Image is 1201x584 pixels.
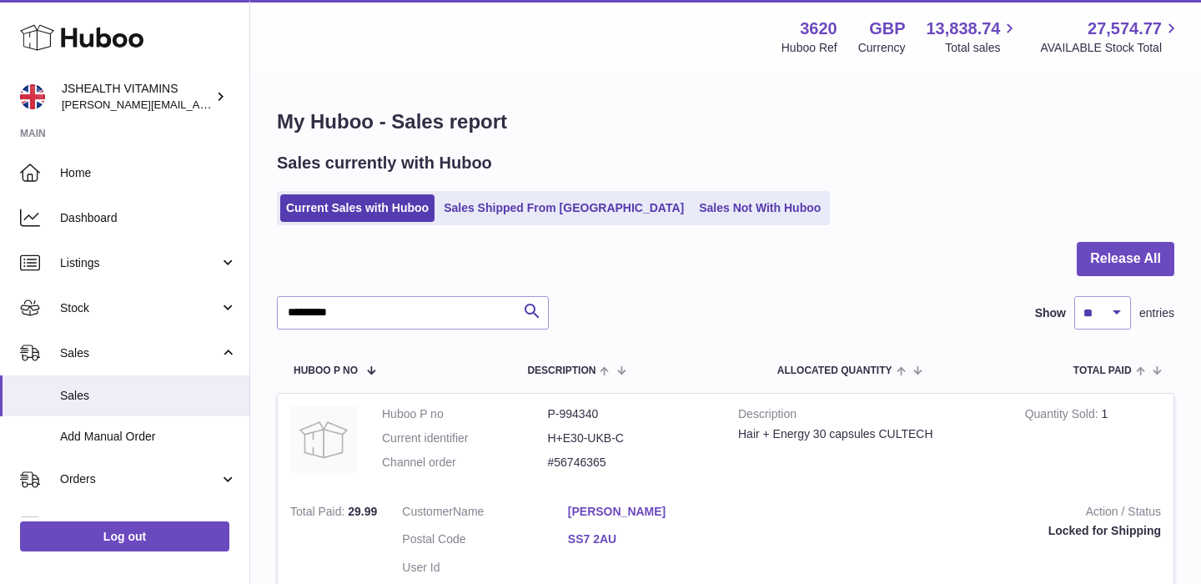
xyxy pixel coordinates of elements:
[60,345,219,361] span: Sales
[62,98,334,111] span: [PERSON_NAME][EMAIL_ADDRESS][DOMAIN_NAME]
[277,152,492,174] h2: Sales currently with Huboo
[568,504,734,520] a: [PERSON_NAME]
[60,165,237,181] span: Home
[290,406,357,473] img: no-photo.jpg
[1025,407,1102,425] strong: Quantity Sold
[60,210,237,226] span: Dashboard
[926,18,1019,56] a: 13,838.74 Total sales
[290,505,348,522] strong: Total Paid
[60,471,219,487] span: Orders
[777,365,892,376] span: ALLOCATED Quantity
[926,18,1000,40] span: 13,838.74
[60,429,237,445] span: Add Manual Order
[1073,365,1132,376] span: Total paid
[800,18,837,40] strong: 3620
[60,388,237,404] span: Sales
[527,365,595,376] span: Description
[382,406,548,422] dt: Huboo P no
[280,194,435,222] a: Current Sales with Huboo
[1088,18,1162,40] span: 27,574.77
[1139,305,1174,321] span: entries
[62,81,212,113] div: JSHEALTH VITAMINS
[548,406,714,422] dd: P-994340
[858,40,906,56] div: Currency
[781,40,837,56] div: Huboo Ref
[277,108,1174,135] h1: My Huboo - Sales report
[60,300,219,316] span: Stock
[294,365,358,376] span: Huboo P no
[60,255,219,271] span: Listings
[869,18,905,40] strong: GBP
[693,194,827,222] a: Sales Not With Huboo
[1013,394,1173,491] td: 1
[1035,305,1066,321] label: Show
[60,516,237,532] span: Usage
[1040,18,1181,56] a: 27,574.77 AVAILABLE Stock Total
[402,531,568,551] dt: Postal Code
[402,504,568,524] dt: Name
[382,455,548,471] dt: Channel order
[758,504,1161,524] strong: Action / Status
[382,430,548,446] dt: Current identifier
[20,84,45,109] img: francesca@jshealthvitamins.com
[945,40,1019,56] span: Total sales
[402,560,568,576] dt: User Id
[438,194,690,222] a: Sales Shipped From [GEOGRAPHIC_DATA]
[402,505,453,518] span: Customer
[758,523,1161,539] div: Locked for Shipping
[738,426,1000,442] div: Hair + Energy 30 capsules CULTECH
[548,430,714,446] dd: H+E30-UKB-C
[738,406,1000,426] strong: Description
[1077,242,1174,276] button: Release All
[20,521,229,551] a: Log out
[568,531,734,547] a: SS7 2AU
[548,455,714,471] dd: #56746365
[1040,40,1181,56] span: AVAILABLE Stock Total
[348,505,377,518] span: 29.99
